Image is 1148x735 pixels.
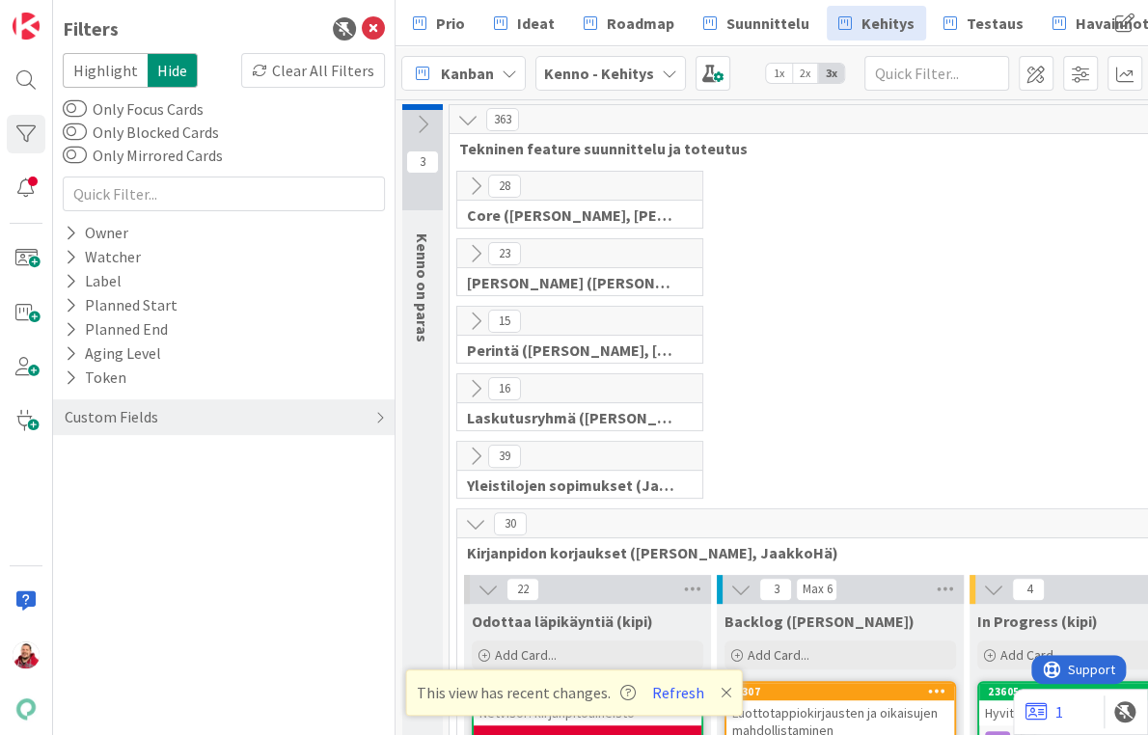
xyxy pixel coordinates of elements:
[63,53,148,88] span: Highlight
[413,233,432,342] span: Kenno on paras
[766,64,792,83] span: 1x
[864,56,1009,91] input: Quick Filter...
[401,6,477,41] a: Prio
[241,53,385,88] div: Clear All Filters
[63,293,179,317] div: Planned Start
[63,99,87,119] button: Only Focus Cards
[63,341,163,366] div: Aging Level
[63,245,143,269] div: Watcher
[488,377,521,400] span: 16
[792,64,818,83] span: 2x
[467,205,678,225] span: Core (Pasi, Jussi, JaakkoHä, Jyri, Leo, MikkoK, Väinö, MattiH)
[482,6,566,41] a: Ideat
[148,53,198,88] span: Hide
[488,175,521,198] span: 28
[645,680,711,705] button: Refresh
[467,408,678,427] span: Laskutusryhmä (Antti, Keijo)
[63,405,160,429] div: Custom Fields
[63,221,130,245] div: Owner
[759,578,792,601] span: 3
[1000,646,1062,664] span: Add Card...
[417,681,636,704] span: This view has recent changes.
[63,122,87,142] button: Only Blocked Cards
[748,646,809,664] span: Add Card...
[63,269,123,293] div: Label
[517,12,555,35] span: Ideat
[494,512,527,535] span: 30
[472,612,653,631] span: Odottaa läpikäyntiä (kipi)
[488,242,521,265] span: 23
[724,612,915,631] span: Backlog (kipi)
[506,578,539,601] span: 22
[37,3,84,26] span: Support
[63,14,119,43] div: Filters
[467,340,678,360] span: Perintä (Jaakko, PetriH, MikkoV, Pasi)
[861,12,915,35] span: Kehitys
[488,310,521,333] span: 15
[967,12,1024,35] span: Testaus
[436,12,465,35] span: Prio
[977,612,1098,631] span: In Progress (kipi)
[63,146,87,165] button: Only Mirrored Cards
[13,695,40,722] img: avatar
[802,585,832,594] div: Max 6
[735,685,954,698] div: 9307
[572,6,686,41] a: Roadmap
[63,317,170,341] div: Planned End
[467,476,678,495] span: Yleistilojen sopimukset (Jaakko, VilleP, TommiL, Simo)
[63,177,385,211] input: Quick Filter...
[726,12,809,35] span: Suunnittelu
[726,683,954,700] div: 9307
[467,273,678,292] span: Halti (Sebastian, VilleH, Riikka, Antti, MikkoV, PetriH, PetriM)
[607,12,674,35] span: Roadmap
[544,64,654,83] b: Kenno - Kehitys
[486,108,519,131] span: 363
[13,13,40,40] img: Visit kanbanzone.com
[1025,700,1063,723] a: 1
[495,646,557,664] span: Add Card...
[827,6,926,41] a: Kehitys
[1012,578,1045,601] span: 4
[818,64,844,83] span: 3x
[441,62,494,85] span: Kanban
[692,6,821,41] a: Suunnittelu
[63,366,128,390] div: Token
[406,150,439,174] span: 3
[63,97,204,121] label: Only Focus Cards
[488,445,521,468] span: 39
[13,641,40,668] img: JS
[63,144,223,167] label: Only Mirrored Cards
[63,121,219,144] label: Only Blocked Cards
[932,6,1035,41] a: Testaus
